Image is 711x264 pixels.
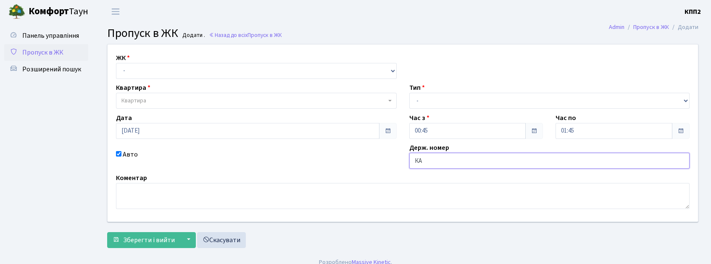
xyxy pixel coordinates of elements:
span: Розширений пошук [22,65,81,74]
span: Зберегти і вийти [123,235,175,245]
button: Переключити навігацію [105,5,126,18]
label: Квартира [116,83,150,93]
nav: breadcrumb [596,18,711,36]
span: Квартира [121,97,146,105]
a: Назад до всіхПропуск в ЖК [209,31,282,39]
a: Пропуск в ЖК [633,23,669,31]
a: Скасувати [197,232,246,248]
label: Тип [409,83,425,93]
a: КПП2 [685,7,701,17]
label: Час по [556,113,576,123]
span: Таун [29,5,88,19]
b: КПП2 [685,7,701,16]
b: Комфорт [29,5,69,18]
a: Admin [609,23,624,31]
label: Авто [123,149,138,159]
span: Пропуск в ЖК [107,25,178,42]
button: Зберегти і вийти [107,232,180,248]
label: Час з [409,113,429,123]
span: Пропуск в ЖК [248,31,282,39]
li: Додати [669,23,698,32]
a: Пропуск в ЖК [4,44,88,61]
img: logo.png [8,3,25,20]
label: Держ. номер [409,143,449,153]
span: Панель управління [22,31,79,40]
a: Розширений пошук [4,61,88,78]
small: Додати . [181,32,205,39]
input: АА1234АА [409,153,690,169]
a: Панель управління [4,27,88,44]
label: ЖК [116,53,130,63]
label: Дата [116,113,132,123]
span: Пропуск в ЖК [22,48,63,57]
label: Коментар [116,173,147,183]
